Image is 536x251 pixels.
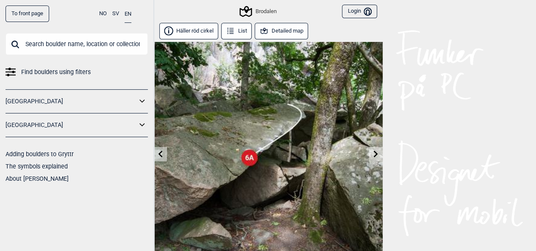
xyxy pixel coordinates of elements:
[221,23,252,39] button: List
[6,66,148,78] a: Find boulders using filters
[6,151,74,157] a: Adding boulders to Gryttr
[6,6,49,22] a: To front page
[255,23,308,39] button: Detailed map
[6,95,137,108] a: [GEOGRAPHIC_DATA]
[159,23,219,39] button: Häller röd cirkel
[6,163,68,170] a: The symbols explained
[99,6,107,22] button: NO
[125,6,131,23] button: EN
[6,119,137,131] a: [GEOGRAPHIC_DATA]
[21,66,91,78] span: Find boulders using filters
[241,6,276,17] div: Brodalen
[6,175,69,182] a: About [PERSON_NAME]
[6,33,148,55] input: Search boulder name, location or collection
[112,6,119,22] button: SV
[342,5,377,19] button: Login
